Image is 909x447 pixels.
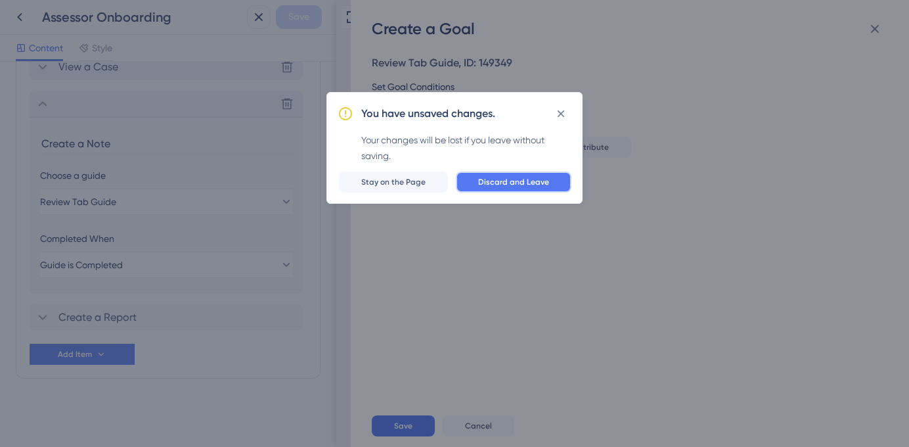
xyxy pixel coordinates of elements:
[504,338,549,348] span: Live Preview
[491,365,502,377] img: launcher-image-alternative-text
[361,132,571,164] div: Your changes will be lost if you leave without saving.
[361,106,495,122] h2: You have unsaved changes.
[508,365,549,378] div: Get Started
[548,358,560,370] div: 3
[361,177,426,187] span: Stay on the Page
[483,362,560,381] div: Open Get Started checklist, remaining modules: 3
[478,177,549,187] span: Discard and Leave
